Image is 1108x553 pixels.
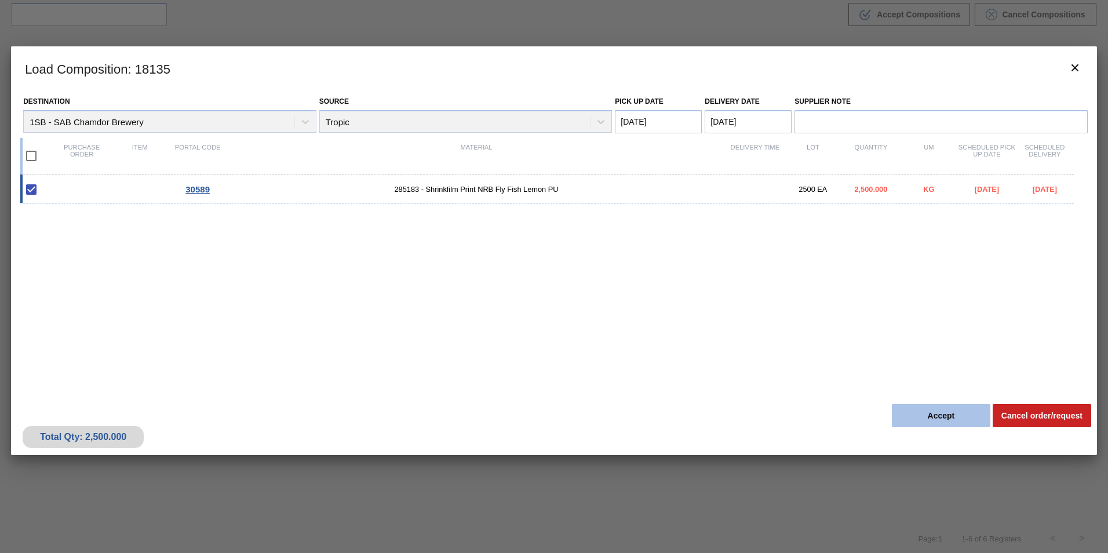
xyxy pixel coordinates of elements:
[11,46,1097,90] h3: Load Composition : 18135
[615,110,702,133] input: mm/dd/yyyy
[993,404,1091,427] button: Cancel order/request
[1033,185,1057,194] span: [DATE]
[31,432,135,442] div: Total Qty: 2,500.000
[185,184,210,194] span: 30589
[923,185,934,194] span: KG
[169,144,227,168] div: Portal code
[784,144,842,168] div: Lot
[900,144,958,168] div: UM
[842,144,900,168] div: Quantity
[705,97,759,105] label: Delivery Date
[1016,144,1074,168] div: Scheduled Delivery
[705,110,792,133] input: mm/dd/yyyy
[111,144,169,168] div: Item
[23,97,70,105] label: Destination
[169,184,227,194] div: Go to Order
[53,144,111,168] div: Purchase order
[975,185,999,194] span: [DATE]
[784,185,842,194] div: 2500 EA
[892,404,990,427] button: Accept
[726,144,784,168] div: Delivery Time
[958,144,1016,168] div: Scheduled Pick up Date
[319,97,349,105] label: Source
[227,144,726,168] div: Material
[854,185,887,194] span: 2,500.000
[227,185,726,194] span: 285183 - Shrinkfilm Print NRB Fly Fish Lemon PU
[615,97,664,105] label: Pick up Date
[794,93,1088,110] label: Supplier Note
